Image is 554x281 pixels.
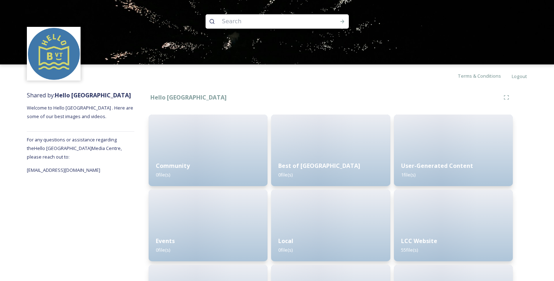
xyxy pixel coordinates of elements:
[218,14,317,29] input: Search
[27,136,122,160] span: For any questions or assistance regarding the Hello [GEOGRAPHIC_DATA] Media Centre, please reach ...
[156,171,170,178] span: 0 file(s)
[512,73,527,79] span: Logout
[156,247,170,253] span: 0 file(s)
[458,73,501,79] span: Terms & Conditions
[401,162,473,170] strong: User-Generated Content
[278,237,293,245] strong: Local
[278,171,293,178] span: 0 file(s)
[401,171,415,178] span: 1 file(s)
[27,91,131,99] span: Shared by:
[458,72,512,80] a: Terms & Conditions
[150,93,227,101] strong: Hello [GEOGRAPHIC_DATA]
[278,247,293,253] span: 0 file(s)
[401,237,437,245] strong: LCC Website
[28,28,80,80] img: images.png
[27,167,100,173] span: [EMAIL_ADDRESS][DOMAIN_NAME]
[27,105,134,120] span: Welcome to Hello [GEOGRAPHIC_DATA] . Here are some of our best images and videos.
[55,91,131,99] strong: Hello [GEOGRAPHIC_DATA]
[156,162,190,170] strong: Community
[278,162,360,170] strong: Best of [GEOGRAPHIC_DATA]
[401,247,418,253] span: 55 file(s)
[156,237,175,245] strong: Events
